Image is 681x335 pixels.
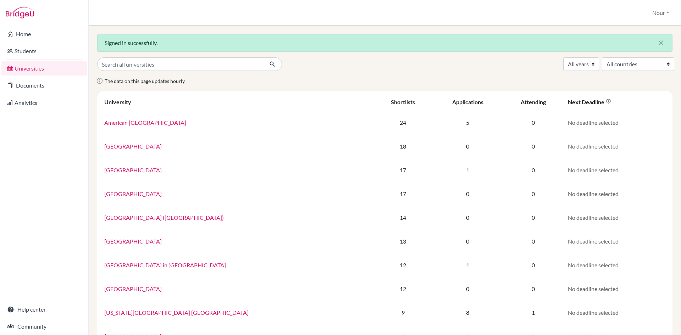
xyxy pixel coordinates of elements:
[432,277,503,301] td: 0
[568,285,619,292] span: No deadline selected
[521,99,546,105] div: Attending
[568,143,619,150] span: No deadline selected
[374,277,432,301] td: 12
[432,158,503,182] td: 1
[104,143,162,150] a: [GEOGRAPHIC_DATA]
[374,253,432,277] td: 12
[100,94,374,111] th: University
[374,182,432,206] td: 17
[97,34,672,52] div: Signed in successfully.
[432,182,503,206] td: 0
[105,78,186,84] span: The data on this page updates hourly.
[374,158,432,182] td: 17
[432,206,503,229] td: 0
[568,214,619,221] span: No deadline selected
[104,309,249,316] a: [US_STATE][GEOGRAPHIC_DATA] [GEOGRAPHIC_DATA]
[452,99,483,105] div: Applications
[568,262,619,268] span: No deadline selected
[1,44,87,58] a: Students
[503,301,564,324] td: 1
[6,7,34,18] img: Bridge-U
[432,111,503,134] td: 5
[104,119,186,126] a: American [GEOGRAPHIC_DATA]
[568,119,619,126] span: No deadline selected
[104,238,162,245] a: [GEOGRAPHIC_DATA]
[568,309,619,316] span: No deadline selected
[374,229,432,253] td: 13
[568,99,611,105] div: Next deadline
[503,229,564,253] td: 0
[432,229,503,253] td: 0
[1,78,87,93] a: Documents
[649,6,672,19] button: Nour
[503,134,564,158] td: 0
[432,253,503,277] td: 1
[1,61,87,76] a: Universities
[432,301,503,324] td: 8
[503,158,564,182] td: 0
[104,262,226,268] a: [GEOGRAPHIC_DATA] in [GEOGRAPHIC_DATA]
[503,206,564,229] td: 0
[503,253,564,277] td: 0
[503,111,564,134] td: 0
[374,111,432,134] td: 24
[503,182,564,206] td: 0
[374,134,432,158] td: 18
[97,57,264,71] input: Search all universities
[1,302,87,317] a: Help center
[104,167,162,173] a: [GEOGRAPHIC_DATA]
[104,214,224,221] a: [GEOGRAPHIC_DATA] ([GEOGRAPHIC_DATA])
[374,206,432,229] td: 14
[432,134,503,158] td: 0
[104,190,162,197] a: [GEOGRAPHIC_DATA]
[1,96,87,110] a: Analytics
[1,27,87,41] a: Home
[391,99,415,105] div: Shortlists
[568,238,619,245] span: No deadline selected
[503,277,564,301] td: 0
[1,319,87,334] a: Community
[657,39,665,47] i: close
[104,285,162,292] a: [GEOGRAPHIC_DATA]
[568,190,619,197] span: No deadline selected
[649,34,672,51] button: Close
[374,301,432,324] td: 9
[568,167,619,173] span: No deadline selected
